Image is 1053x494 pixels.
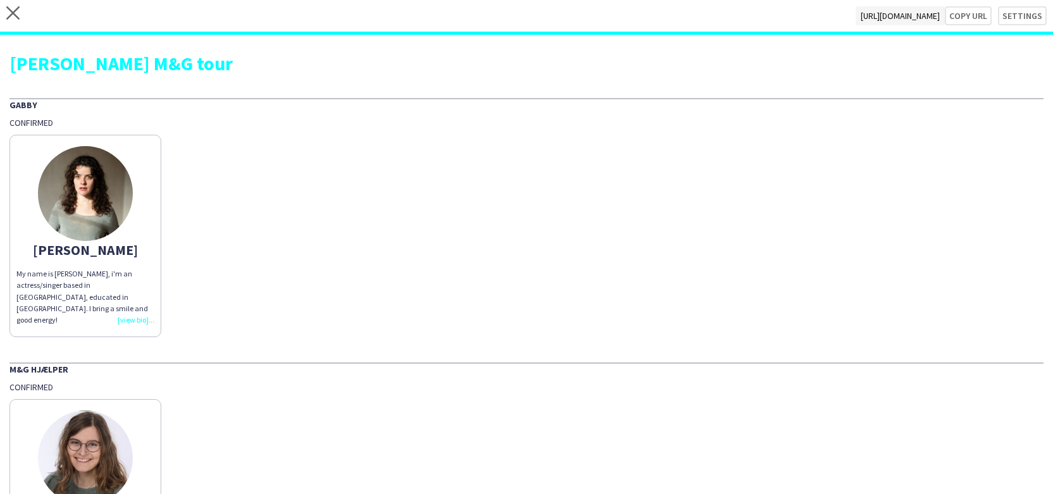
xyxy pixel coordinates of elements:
[9,362,1044,375] div: M&G Hjælper
[945,6,992,25] button: Copy url
[9,98,1044,111] div: GABBY
[38,146,133,241] img: thumb-68398587d6653.jpg
[9,117,1044,128] div: Confirmed
[9,381,1044,393] div: Confirmed
[856,6,945,25] span: [URL][DOMAIN_NAME]
[16,244,154,256] div: [PERSON_NAME]
[998,6,1047,25] button: Settings
[9,54,1044,73] div: [PERSON_NAME] M&G tour
[16,268,154,326] div: My name is [PERSON_NAME], i'm an actress/singer based in [GEOGRAPHIC_DATA], educated in [GEOGRAPH...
